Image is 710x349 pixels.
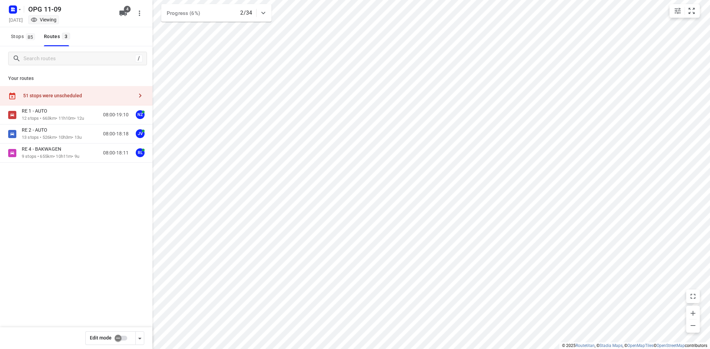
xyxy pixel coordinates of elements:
[22,127,51,133] p: RE 2 - AUTO
[627,343,654,348] a: OpenMapTiles
[657,343,685,348] a: OpenStreetMap
[31,16,56,23] div: You are currently in view mode. To make any changes, go to edit project.
[8,75,144,82] p: Your routes
[670,4,700,18] div: small contained button group
[124,6,131,13] span: 4
[62,33,70,39] span: 3
[22,153,79,160] p: 9 stops • 655km • 10h11m • 9u
[26,33,35,40] span: 85
[167,10,200,16] span: Progress (6%)
[22,134,82,141] p: 13 stops • 526km • 10h3m • 13u
[22,146,65,152] p: RE 4 - BAKWAGEN
[161,4,271,22] div: Progress (6%)2/34
[599,343,623,348] a: Stadia Maps
[240,9,252,17] p: 2/34
[576,343,595,348] a: Routetitan
[23,93,133,98] div: 51 stops were unscheduled
[22,115,84,122] p: 12 stops • 663km • 11h10m • 12u
[103,111,129,118] p: 08:00-19:10
[44,32,72,41] div: Routes
[116,6,130,20] button: 4
[136,334,144,342] div: Driver app settings
[23,53,135,64] input: Search routes
[22,108,51,114] p: RE 1 - AUTO
[11,32,37,41] span: Stops
[135,55,143,62] div: /
[685,4,698,18] button: Fit zoom
[133,6,146,20] button: More
[562,343,707,348] li: © 2025 , © , © © contributors
[671,4,684,18] button: Map settings
[103,149,129,156] p: 08:00-18:11
[103,130,129,137] p: 08:00-18:18
[90,335,112,340] span: Edit mode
